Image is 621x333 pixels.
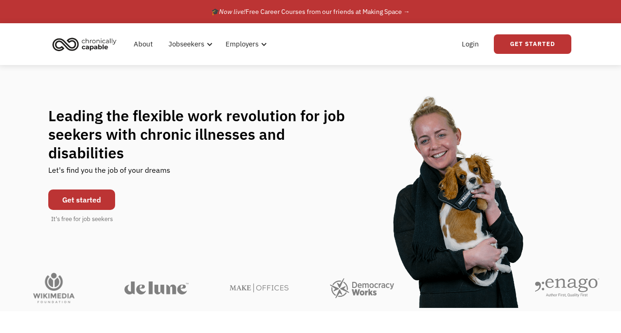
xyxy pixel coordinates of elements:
a: About [128,29,158,59]
h1: Leading the flexible work revolution for job seekers with chronic illnesses and disabilities [48,106,363,162]
div: Jobseekers [168,39,204,50]
em: Now live! [219,7,246,16]
div: Employers [226,39,259,50]
div: It's free for job seekers [51,215,113,224]
a: Get Started [494,34,571,54]
a: Get started [48,189,115,210]
div: Let's find you the job of your dreams [48,162,170,185]
div: Employers [220,29,270,59]
div: 🎓 Free Career Courses from our friends at Making Space → [211,6,410,17]
img: Chronically Capable logo [50,34,119,54]
a: Login [456,29,485,59]
a: home [50,34,123,54]
div: Jobseekers [163,29,215,59]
